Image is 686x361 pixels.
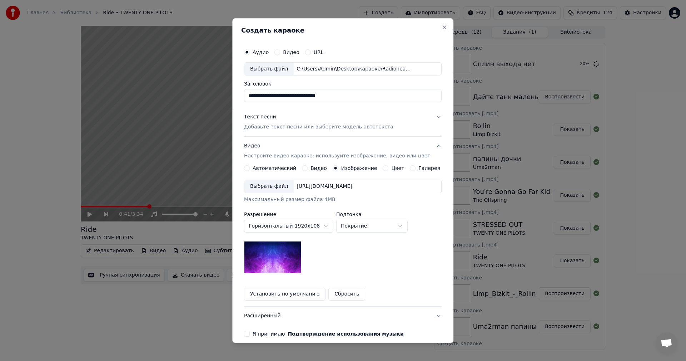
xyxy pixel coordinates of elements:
button: Текст песниДобавьте текст песни или выберите модель автотекста [244,108,442,136]
div: ВидеоНастройте видео караоке: используйте изображение, видео или цвет [244,165,442,306]
label: Аудио [253,49,269,54]
label: Галерея [419,166,441,171]
label: Я принимаю [253,331,404,336]
label: Видео [283,49,299,54]
div: Видео [244,142,430,160]
label: Цвет [392,166,404,171]
button: Расширенный [244,307,442,325]
div: Выбрать файл [244,180,294,193]
div: [URL][DOMAIN_NAME] [294,183,355,190]
label: Разрешение [244,212,333,217]
label: Подгонка [336,212,408,217]
button: Установить по умолчанию [244,288,325,301]
label: Изображение [341,166,377,171]
p: Добавьте текст песни или выберите модель автотекста [244,123,393,131]
label: Автоматический [253,166,296,171]
div: C:\Users\Admin\Desktop\караоке\Radiohead — Creep ([DOMAIN_NAME]).mp3 [294,65,415,72]
button: Я принимаю [288,331,404,336]
div: Текст песни [244,113,276,121]
button: ВидеоНастройте видео караоке: используйте изображение, видео или цвет [244,137,442,165]
div: Максимальный размер файла 4MB [244,196,442,203]
p: Настройте видео караоке: используйте изображение, видео или цвет [244,152,430,160]
h2: Создать караоке [241,27,444,33]
label: Видео [310,166,327,171]
button: Сбросить [329,288,366,301]
label: Заголовок [244,81,442,86]
div: Выбрать файл [244,62,294,75]
label: URL [314,49,324,54]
